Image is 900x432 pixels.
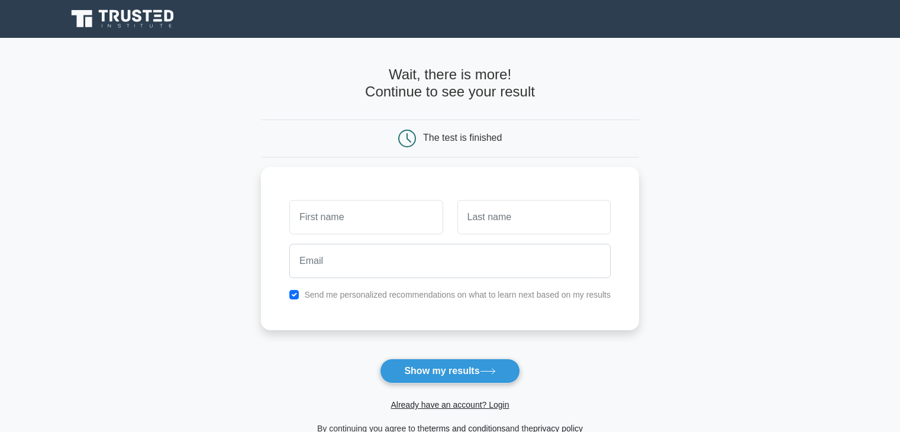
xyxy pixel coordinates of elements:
[457,200,611,234] input: Last name
[380,359,520,383] button: Show my results
[289,200,443,234] input: First name
[423,133,502,143] div: The test is finished
[391,400,509,410] a: Already have an account? Login
[304,290,611,299] label: Send me personalized recommendations on what to learn next based on my results
[261,66,639,101] h4: Wait, there is more! Continue to see your result
[289,244,611,278] input: Email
